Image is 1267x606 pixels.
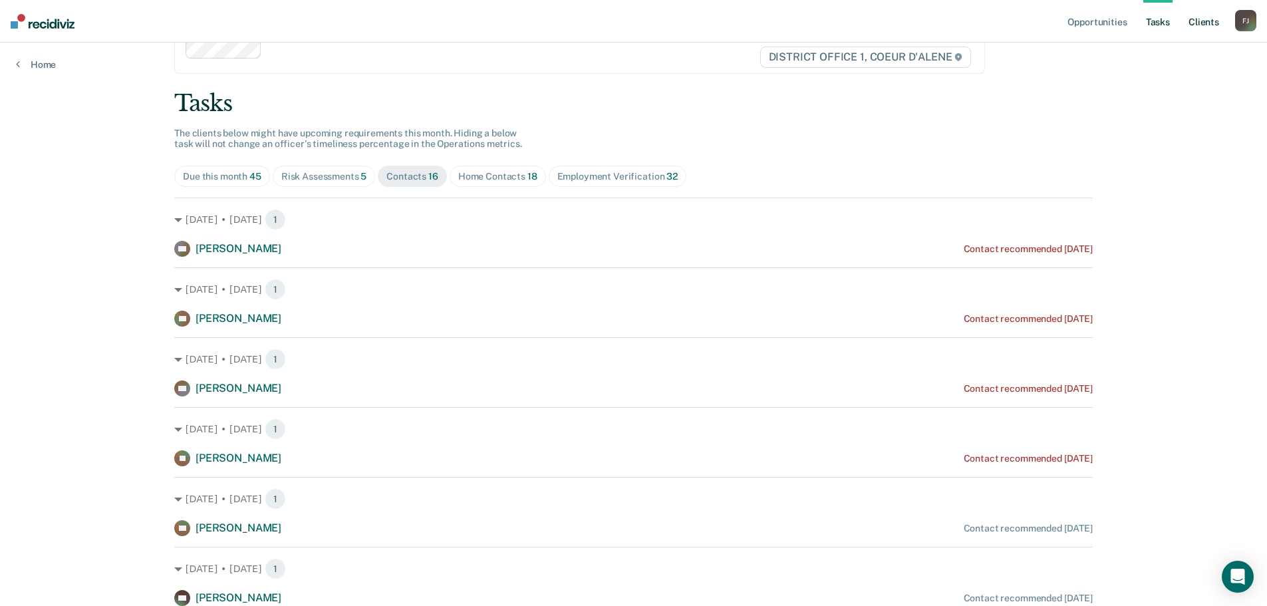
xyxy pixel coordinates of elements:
span: 1 [265,349,286,370]
span: 1 [265,418,286,440]
div: Contact recommended [DATE] [964,593,1093,604]
div: Home Contacts [458,171,537,182]
div: Contact recommended [DATE] [964,243,1093,255]
div: Open Intercom Messenger [1222,561,1254,593]
span: [PERSON_NAME] [196,312,281,325]
img: Recidiviz [11,14,74,29]
a: Home [16,59,56,71]
span: 1 [265,209,286,230]
div: Contact recommended [DATE] [964,383,1093,394]
div: F J [1235,10,1256,31]
span: [PERSON_NAME] [196,382,281,394]
div: [DATE] • [DATE] 1 [174,279,1093,300]
button: FJ [1235,10,1256,31]
span: 45 [249,171,261,182]
span: 1 [265,279,286,300]
div: Tasks [174,90,1093,117]
div: Due this month [183,171,261,182]
div: Employment Verification [557,171,678,182]
span: [PERSON_NAME] [196,452,281,464]
span: 1 [265,488,286,510]
span: 18 [527,171,537,182]
div: [DATE] • [DATE] 1 [174,349,1093,370]
span: [PERSON_NAME] [196,242,281,255]
span: 32 [666,171,678,182]
span: The clients below might have upcoming requirements this month. Hiding a below task will not chang... [174,128,522,150]
div: Contact recommended [DATE] [964,523,1093,534]
span: DISTRICT OFFICE 1, COEUR D'ALENE [760,47,972,68]
div: Risk Assessments [281,171,367,182]
span: [PERSON_NAME] [196,591,281,604]
div: [DATE] • [DATE] 1 [174,209,1093,230]
span: 5 [360,171,366,182]
div: [DATE] • [DATE] 1 [174,418,1093,440]
div: Contact recommended [DATE] [964,313,1093,325]
span: [PERSON_NAME] [196,522,281,534]
div: Contact recommended [DATE] [964,453,1093,464]
span: 16 [428,171,438,182]
div: Contacts [386,171,438,182]
div: [DATE] • [DATE] 1 [174,558,1093,579]
span: 1 [265,558,286,579]
div: [DATE] • [DATE] 1 [174,488,1093,510]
